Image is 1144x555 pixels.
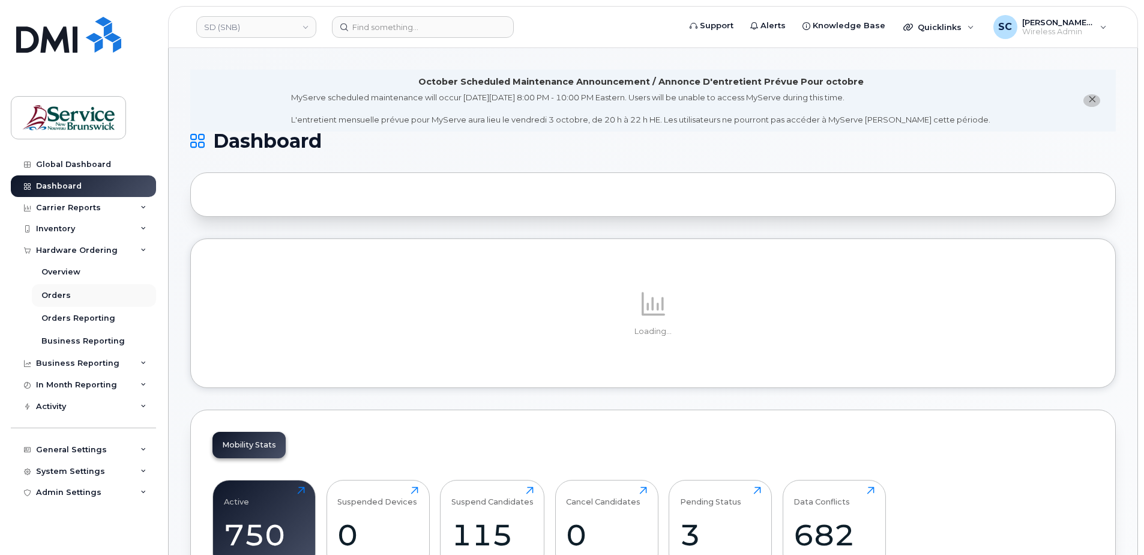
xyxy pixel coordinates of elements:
[793,487,850,506] div: Data Conflicts
[291,92,990,126] div: MyServe scheduled maintenance will occur [DATE][DATE] 8:00 PM - 10:00 PM Eastern. Users will be u...
[337,487,417,506] div: Suspended Devices
[337,517,418,553] div: 0
[680,487,741,506] div: Pending Status
[212,326,1094,337] p: Loading...
[224,487,249,506] div: Active
[680,517,761,553] div: 3
[451,517,534,553] div: 115
[566,487,640,506] div: Cancel Candidates
[451,487,534,506] div: Suspend Candidates
[566,517,647,553] div: 0
[1083,94,1100,107] button: close notification
[213,132,322,150] span: Dashboard
[224,517,305,553] div: 750
[793,517,875,553] div: 682
[418,76,864,88] div: October Scheduled Maintenance Announcement / Annonce D'entretient Prévue Pour octobre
